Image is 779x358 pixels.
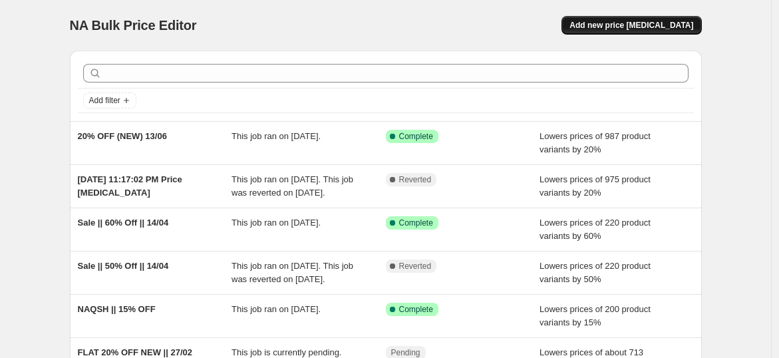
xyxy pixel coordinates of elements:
span: This job ran on [DATE]. This job was reverted on [DATE]. [232,261,353,284]
button: Add new price [MEDICAL_DATA] [561,16,701,35]
button: Add filter [83,92,136,108]
span: This job ran on [DATE]. [232,131,321,141]
span: Lowers prices of 220 product variants by 60% [540,218,651,241]
span: Sale || 60% Off || 14/04 [78,218,169,228]
span: This job ran on [DATE]. [232,218,321,228]
span: Add filter [89,95,120,106]
span: [DATE] 11:17:02 PM Price [MEDICAL_DATA] [78,174,182,198]
span: Pending [391,347,420,358]
span: Lowers prices of 975 product variants by 20% [540,174,651,198]
span: Complete [399,218,433,228]
span: NA Bulk Price Editor [70,18,197,33]
span: Lowers prices of 220 product variants by 50% [540,261,651,284]
span: Lowers prices of 200 product variants by 15% [540,304,651,327]
span: Complete [399,131,433,142]
span: Lowers prices of 987 product variants by 20% [540,131,651,154]
span: Add new price [MEDICAL_DATA] [569,20,693,31]
span: This job is currently pending. [232,347,341,357]
span: Reverted [399,261,432,271]
span: Reverted [399,174,432,185]
span: FLAT 20% OFF NEW || 27/02 [78,347,192,357]
span: Sale || 50% Off || 14/04 [78,261,169,271]
span: 20% OFF (NEW) 13/06 [78,131,167,141]
span: Complete [399,304,433,315]
span: This job ran on [DATE]. [232,304,321,314]
span: This job ran on [DATE]. This job was reverted on [DATE]. [232,174,353,198]
span: NAQSH || 15% OFF [78,304,156,314]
